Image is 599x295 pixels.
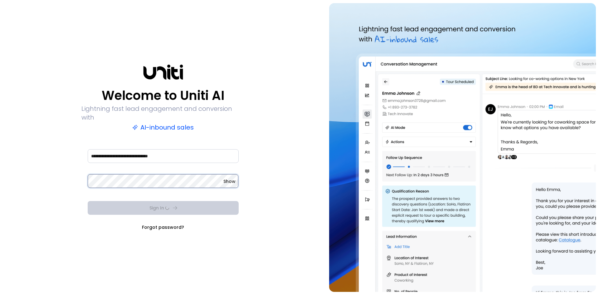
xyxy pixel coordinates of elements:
[102,88,224,103] p: Welcome to Uniti AI
[223,178,236,184] button: Show
[81,104,245,122] p: Lightning fast lead engagement and conversion with
[132,123,194,132] p: AI-inbound sales
[142,224,184,230] a: Forgot password?
[329,3,596,292] img: auth-hero.png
